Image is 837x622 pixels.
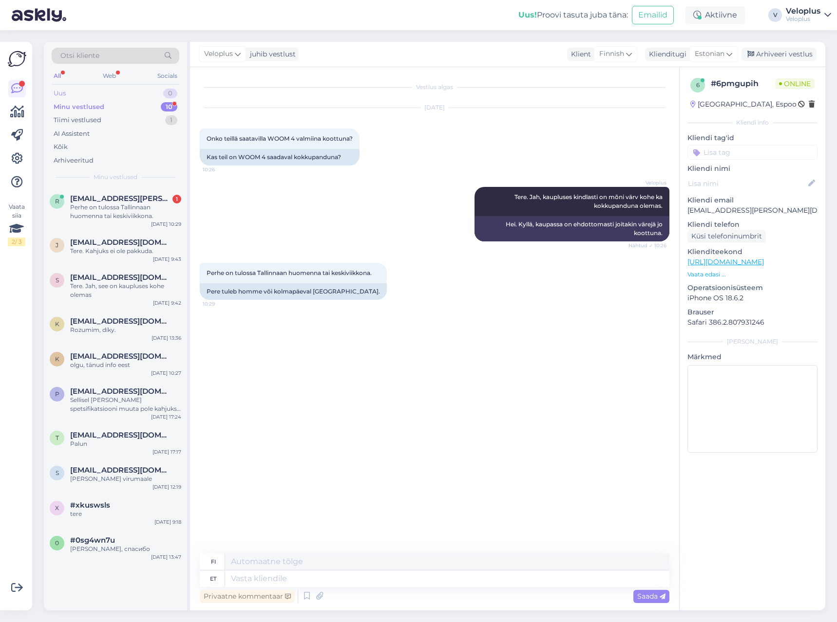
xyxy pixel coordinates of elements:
[70,352,171,361] span: kretekiider@gmail.com
[203,300,239,308] span: 10:29
[687,118,818,127] div: Kliendi info
[687,195,818,205] p: Kliendi email
[687,145,818,160] input: Lisa tag
[151,553,181,561] div: [DATE] 13:47
[688,178,806,189] input: Lisa nimi
[70,475,181,483] div: [PERSON_NAME] virumaale
[70,317,171,326] span: karelnekut@seznam.cz
[687,352,818,362] p: Märkmed
[153,256,181,263] div: [DATE] 9:43
[54,102,104,112] div: Minu vestlused
[599,49,624,59] span: Finnish
[161,102,177,112] div: 10
[55,539,59,547] span: 0
[70,361,181,369] div: olgu, tänud info eest
[94,173,137,182] span: Minu vestlused
[200,103,669,112] div: [DATE]
[687,293,818,303] p: iPhone OS 18.6.2
[8,202,25,246] div: Vaata siia
[786,15,820,23] div: Veloplus
[687,307,818,317] p: Brauser
[165,115,177,125] div: 1
[54,115,101,125] div: Tiimi vestlused
[567,49,591,59] div: Klient
[775,78,815,89] span: Online
[637,592,666,601] span: Saada
[687,133,818,143] p: Kliendi tag'id
[687,205,818,216] p: [EMAIL_ADDRESS][PERSON_NAME][DOMAIN_NAME]
[52,70,63,82] div: All
[211,553,216,570] div: fi
[632,6,674,24] button: Emailid
[55,320,59,328] span: k
[695,49,724,59] span: Estonian
[172,195,181,203] div: 1
[786,7,831,23] a: VeloplusVeloplus
[152,334,181,342] div: [DATE] 13:36
[70,501,110,510] span: #xkuswsls
[70,439,181,448] div: Palun
[203,166,239,173] span: 10:26
[685,6,745,24] div: Aktiivne
[55,504,59,512] span: x
[70,282,181,299] div: Tere. Jah, see on kaupluses kohe olemas
[207,269,372,276] span: Perhe on tulossa Tallinnaan huomenna tai keskiviikkona.
[630,179,666,186] span: Veloplus
[55,198,59,205] span: r
[54,129,90,139] div: AI Assistent
[151,220,181,228] div: [DATE] 10:29
[70,387,171,396] span: Pikker112@hotmail.com
[151,369,181,377] div: [DATE] 10:27
[70,510,181,518] div: tere
[152,448,181,456] div: [DATE] 17:17
[70,273,171,282] span: Sernik.est@gmail.com
[54,89,66,98] div: Uus
[70,326,181,334] div: Rozumim, díky.
[687,270,818,279] p: Vaata edasi ...
[70,466,171,475] span: sanderosvet@outlook.com
[55,355,59,363] span: k
[8,238,25,246] div: 2 / 3
[518,9,628,21] div: Proovi tasuta juba täna:
[70,545,181,553] div: [PERSON_NAME], спасибо
[687,317,818,328] p: Safari 386.2.807931246
[151,413,181,421] div: [DATE] 17:24
[628,242,666,249] span: Nähtud ✓ 10:26
[742,48,817,61] div: Arhiveeri vestlus
[768,8,782,22] div: V
[56,276,59,284] span: S
[70,536,115,545] span: #0sg4wn7u
[70,203,181,220] div: Perhe on tulossa Tallinnaan huomenna tai keskiviikkona.
[514,193,664,209] span: Tere. Jah, kaupluses kindlasti on mõni värv kohe ka kokkupanduna olemas.
[200,590,295,603] div: Privaatne kommentaar
[518,10,537,19] b: Uus!
[246,49,296,59] div: juhib vestlust
[204,49,233,59] span: Veloplus
[786,7,820,15] div: Veloplus
[154,518,181,526] div: [DATE] 9:18
[687,164,818,174] p: Kliendi nimi
[8,50,26,68] img: Askly Logo
[687,230,766,243] div: Küsi telefoninumbrit
[152,483,181,491] div: [DATE] 12:19
[210,570,216,587] div: et
[200,149,360,165] div: Kas teil on WOOM 4 saadaval kokkupanduna?
[696,81,700,89] span: 6
[70,396,181,413] div: Sellisel [PERSON_NAME] spetsifikatsiooni muuta pole kahjuks võimalik. Saame komponentidele pakkum...
[475,216,669,241] div: Hei. Kyllä, kaupassa on ehdottomasti joitakin värejä jo koottuna.
[645,49,686,59] div: Klienditugi
[101,70,118,82] div: Web
[687,283,818,293] p: Operatsioonisüsteem
[60,51,99,61] span: Otsi kliente
[54,156,94,165] div: Arhiveeritud
[56,434,59,441] span: t
[690,99,797,110] div: [GEOGRAPHIC_DATA], Espoo
[55,390,59,398] span: P
[687,337,818,346] div: [PERSON_NAME]
[711,78,775,90] div: # 6pmgupih
[70,431,171,439] span: toomrobin@gmail.com
[207,135,353,142] span: Onko teillä saatavilla WOOM 4 valmiina koottuna?
[70,194,171,203] span: reetta.rintamaki@gmail.com
[687,220,818,230] p: Kliendi telefon
[155,70,179,82] div: Socials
